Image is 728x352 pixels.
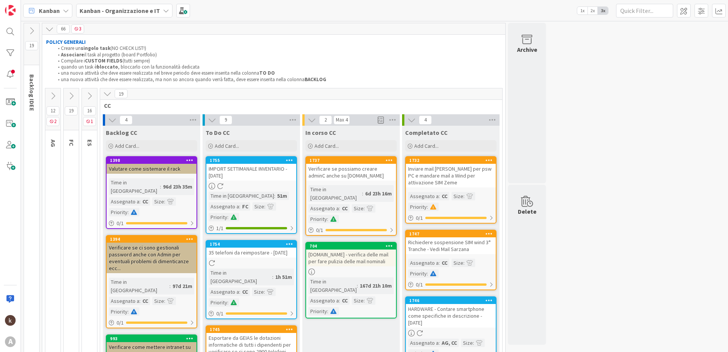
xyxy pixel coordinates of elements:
[264,288,265,296] span: :
[463,192,465,200] span: :
[209,288,239,296] div: Assegnato a
[440,259,449,267] div: CC
[577,7,588,14] span: 1x
[409,298,496,303] div: 1746
[406,237,496,254] div: Richiedere sospensione SIM wind 3° Tranche - Vedi Mail Sarzana
[68,139,75,146] span: FC
[240,288,250,296] div: CC
[152,197,164,206] div: Size
[215,142,239,149] span: Add Card...
[5,336,16,347] div: A
[416,214,423,222] span: 0 / 1
[109,178,160,195] div: Time in [GEOGRAPHIC_DATA]
[164,297,165,305] span: :
[109,278,169,294] div: Time in [GEOGRAPHIC_DATA]
[427,203,428,211] span: :
[310,158,396,163] div: 1737
[405,230,497,290] a: 1747Richiedere sospensione SIM wind 3° Tranche - Vedi Mail SarzanaAssegnato a:CCSize:Priority:0/1
[306,243,396,266] div: 704[DOMAIN_NAME] - verifica delle mail per fare pulizia delle mail nominali
[107,243,196,273] div: Verificare se ci sono gestionali password anche con Admin per eventuali problemi di dimenticanze ...
[107,236,196,243] div: 1394
[83,106,96,115] span: 16
[209,202,239,211] div: Assegnato a
[219,115,232,125] span: 9
[306,250,396,266] div: [DOMAIN_NAME] - verifica delle mail per fare pulizia delle mail nominali
[408,203,427,211] div: Priority
[419,115,432,125] span: 4
[363,189,394,198] div: 6d 23h 16m
[308,307,327,315] div: Priority
[210,242,296,247] div: 1754
[107,335,196,342] div: 993
[227,213,228,221] span: :
[61,51,84,58] strong: Associare
[46,117,59,126] span: 2
[206,326,296,333] div: 1745
[107,157,196,174] div: 1398Valutare come sistemare il rack
[305,76,326,83] strong: BACKLOG
[206,164,296,181] div: IMPORT SETTIMANALE INVENTARIO - [DATE]
[414,142,439,149] span: Add Card...
[65,106,78,115] span: 19
[239,202,240,211] span: :
[340,296,350,305] div: CC
[109,208,128,216] div: Priority
[107,219,196,228] div: 0/1
[416,281,423,289] span: 0 / 1
[306,164,396,181] div: Verificare se possiamo creare adminC anche su [DOMAIN_NAME]
[210,327,296,332] div: 1745
[227,298,228,307] span: :
[364,204,365,213] span: :
[306,157,396,181] div: 1737Verificare se possiamo creare adminC anche su [DOMAIN_NAME]
[240,202,250,211] div: FC
[364,296,365,305] span: :
[216,310,224,318] span: 0 / 1
[83,117,96,126] span: 1
[206,156,297,234] a: 1755IMPORT SETTIMANALE INVENTARIO - [DATE]Time in [GEOGRAPHIC_DATA]:51mAssegnato a:FCSize:Priorit...
[140,197,150,206] div: CC
[115,89,128,98] span: 19
[107,236,196,273] div: 1394Verificare se ci sono gestionali password anche con Admin per eventuali problemi di dimentica...
[452,259,463,267] div: Size
[239,288,240,296] span: :
[54,58,502,64] li: Compilare i (tutti sempre)
[54,45,502,51] li: Creare un (NO CHECK LIST!)
[274,192,275,200] span: :
[104,102,493,109] span: CC
[209,269,272,285] div: Time in [GEOGRAPHIC_DATA]
[616,4,673,18] input: Quick Filter...
[209,298,227,307] div: Priority
[406,280,496,290] div: 0/1
[409,231,496,237] div: 1747
[473,339,474,347] span: :
[46,106,59,115] span: 12
[109,307,128,316] div: Priority
[54,52,502,58] li: il task al progetto (board Portfolio)
[305,129,336,136] span: In corso CC
[406,164,496,187] div: Inviare mail [PERSON_NAME] per psw PC e mandare mail a Wind per attivazione SIM Zeme
[316,226,323,234] span: 0 / 1
[452,192,463,200] div: Size
[115,142,139,149] span: Add Card...
[275,192,289,200] div: 51m
[206,129,230,136] span: To Do CC
[140,297,150,305] div: CC
[439,259,440,267] span: :
[406,304,496,328] div: HARDWARE - Contare smartphone come specifiche in descrizione - [DATE]
[117,319,124,327] span: 0 / 1
[206,157,296,181] div: 1755IMPORT SETTIMANALE INVENTARIO - [DATE]
[406,157,496,164] div: 1732
[310,243,396,249] div: 704
[306,226,396,235] div: 0/1
[164,197,165,206] span: :
[306,157,396,164] div: 1737
[362,189,363,198] span: :
[461,339,473,347] div: Size
[315,142,339,149] span: Add Card...
[107,164,196,174] div: Valutare come sistemare il rack
[463,259,465,267] span: :
[49,139,57,147] span: AG
[128,307,129,316] span: :
[107,318,196,328] div: 0/1
[54,64,502,70] li: quando un task è , bloccarlo con la funzionalità dedicata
